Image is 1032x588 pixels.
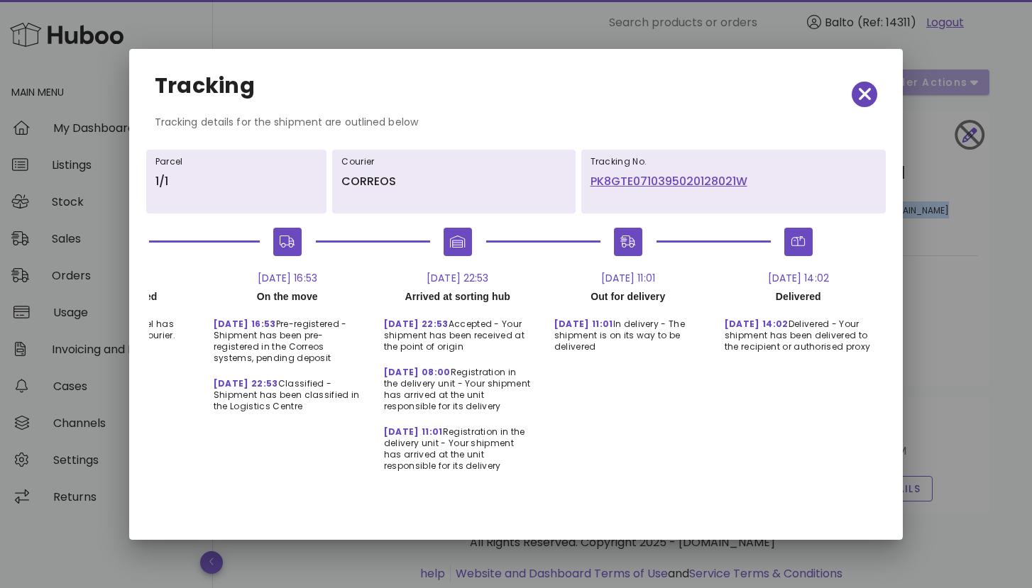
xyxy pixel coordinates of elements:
[214,318,276,330] span: [DATE] 16:53
[725,318,789,330] span: [DATE] 14:02
[214,377,278,389] span: [DATE] 22:53
[543,270,713,286] div: [DATE] 11:01
[155,173,318,190] p: 1/1
[341,173,566,190] p: CORREOS
[202,270,373,286] div: [DATE] 16:53
[543,286,713,307] div: Out for delivery
[384,426,443,438] span: [DATE] 11:01
[554,318,613,330] span: [DATE] 11:01
[591,173,877,190] a: PK8GTE0710395020128021W
[713,286,884,307] div: Delivered
[341,156,566,167] h6: Courier
[155,74,255,97] h2: Tracking
[713,307,884,355] div: Delivered - Your shipment has been delivered to the recipient or authorised proxy
[202,367,373,415] div: Classified - Shipment has been classified in the Logistics Centre
[384,318,449,330] span: [DATE] 22:53
[373,355,543,415] div: Registration in the delivery unit - Your shipment has arrived at the unit responsible for its del...
[202,307,373,367] div: Pre-registered - Shipment has been pre-registered in the Correos systems, pending deposit
[373,286,543,307] div: Arrived at sorting hub
[543,307,713,355] div: In delivery - The shipment is on its way to be delivered
[713,270,884,286] div: [DATE] 14:02
[384,366,451,378] span: [DATE] 08:00
[155,156,318,167] h6: Parcel
[373,415,543,475] div: Registration in the delivery unit - Your shipment has arrived at the unit responsible for its del...
[373,270,543,286] div: [DATE] 22:53
[202,286,373,307] div: On the move
[591,156,877,167] h6: Tracking No.
[373,307,543,355] div: Accepted - Your shipment has been received at the point of origin
[143,114,889,141] div: Tracking details for the shipment are outlined below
